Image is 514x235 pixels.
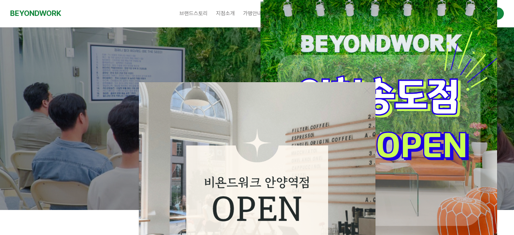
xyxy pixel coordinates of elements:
[216,10,235,17] span: 지점소개
[239,5,266,22] a: 가맹안내
[212,5,239,22] a: 지점소개
[243,10,262,17] span: 가맹안내
[175,5,212,22] a: 브랜드스토리
[10,7,61,20] a: BEYONDWORK
[179,10,208,17] span: 브랜드스토리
